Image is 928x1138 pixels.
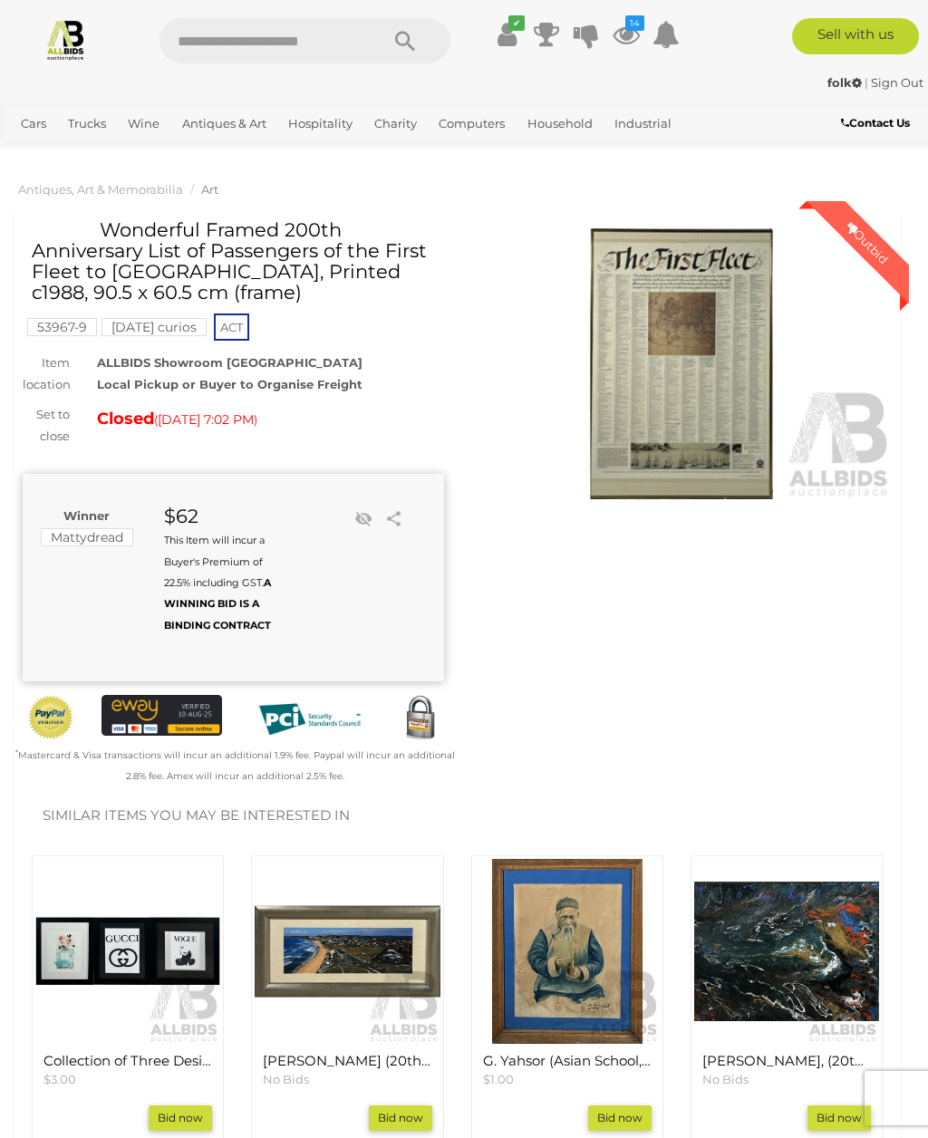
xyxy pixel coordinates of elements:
img: Artist Unknown, (20th Century, Australian), Abstract Dreamscape, Mixed Media Acrylic on Canvas, 4... [694,859,879,1044]
a: folk [827,75,865,90]
a: Collection of Three Designer Label Advertisements, Chanel Paris Eau Premiere, Gucci & Vogue, Qual... [43,1054,212,1087]
strong: ALLBIDS Showroom [GEOGRAPHIC_DATA] [97,355,362,370]
a: [PERSON_NAME], (20th Century, Australian), Abstract Dreamscape, Mixed Media Acrylic on Canvas, 46... [702,1054,871,1087]
b: Winner [63,508,110,523]
a: Trucks [61,109,113,139]
a: Cars [14,109,53,139]
p: $3.00 [43,1071,212,1088]
h1: Wonderful Framed 200th Anniversary List of Passengers of the First Fleet to [GEOGRAPHIC_DATA], Pr... [32,219,440,303]
mark: [DATE] curios [101,318,207,336]
img: Allbids.com.au [44,18,87,61]
img: Official PayPal Seal [27,695,74,740]
span: | [865,75,868,90]
button: Search [360,18,450,63]
b: Contact Us [841,116,910,130]
img: Wonderful Framed 200th Anniversary List of Passengers of the First Fleet to Australia, Printed c1... [471,228,893,499]
li: Unwatch this item [350,506,377,533]
strong: Closed [97,409,154,429]
h4: [PERSON_NAME], (20th Century, Australian), Abstract Dreamscape, Mixed Media Acrylic on Canvas, 46... [702,1054,871,1069]
p: No Bids [263,1071,431,1088]
a: Antiques & Art [175,109,274,139]
img: Collection of Three Designer Label Advertisements, Chanel Paris Eau Premiere, Gucci & Vogue, Qual... [35,859,220,1044]
a: [PERSON_NAME] (20th Century), Coastal Landscape Bird's Eye View, Colour Photographic Print to Can... [263,1054,431,1087]
a: Hospitality [281,109,360,139]
a: ✔ [493,18,520,51]
a: Jewellery [14,139,84,169]
strong: $62 [164,505,198,527]
strong: folk [827,75,862,90]
mark: 53967-9 [27,318,97,336]
div: Item location [9,352,83,395]
a: Office [92,139,140,169]
p: $1.00 [483,1071,652,1088]
div: Set to close [9,404,83,447]
a: Bid now [588,1105,652,1131]
a: Bid now [149,1105,212,1131]
a: Antiques, Art & Memorabilia [18,182,183,197]
a: Bid now [807,1105,871,1131]
a: Wine [121,109,167,139]
img: Secured by Rapid SSL [397,695,444,742]
img: eWAY Payment Gateway [101,695,222,735]
a: Industrial [607,109,679,139]
a: Household [520,109,600,139]
a: Computers [431,109,512,139]
small: This Item will incur a Buyer's Premium of 22.5% including GST. [164,534,271,632]
mark: Mattydread [41,528,133,546]
small: Mastercard & Visa transactions will incur an additional 1.9% fee. Paypal will incur an additional... [15,749,455,782]
i: ✔ [508,15,525,31]
h4: [PERSON_NAME] (20th Century), Coastal Landscape Bird's Eye View, Colour Photographic Print to Can... [263,1054,431,1069]
a: Sell with us [792,18,919,54]
div: Outbid [826,201,909,284]
span: ( ) [154,412,257,427]
img: G. Yahsor (Asian School, 20th Century), Old Man with Pipe, Original Vintage Watercolour, 58.5 x 4... [475,859,660,1044]
a: 14 [613,18,640,51]
img: Artist Unknown (20th Century), Coastal Landscape Bird's Eye View, Colour Photographic Print to Ca... [255,859,440,1044]
a: Contact Us [841,113,914,133]
i: 14 [625,15,644,31]
b: A WINNING BID IS A BINDING CONTRACT [164,576,271,632]
p: No Bids [702,1071,871,1088]
a: Bid now [369,1105,432,1131]
span: ACT [214,313,249,341]
h4: Collection of Three Designer Label Advertisements, Chanel Paris Eau Premiere, Gucci & Vogue, Qual... [43,1054,212,1069]
strong: Local Pickup or Buyer to Organise Freight [97,377,362,391]
a: 53967-9 [27,320,97,334]
a: G. Yahsor (Asian School, 20th Century), Old Man with Pipe, Original Vintage Watercolour, 58.5 x 4... [483,1054,652,1087]
a: [GEOGRAPHIC_DATA] [208,139,351,169]
a: Charity [367,109,424,139]
h2: Similar items you may be interested in [43,808,872,824]
a: [DATE] curios [101,320,207,334]
h4: G. Yahsor (Asian School, 20th Century), Old Man with Pipe, Original Vintage Watercolour, 58.5 x 4... [483,1054,652,1069]
a: Sports [148,139,199,169]
span: [DATE] 7:02 PM [158,411,254,428]
a: Sign Out [871,75,923,90]
a: Art [201,182,218,197]
img: PCI DSS compliant [249,695,370,743]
